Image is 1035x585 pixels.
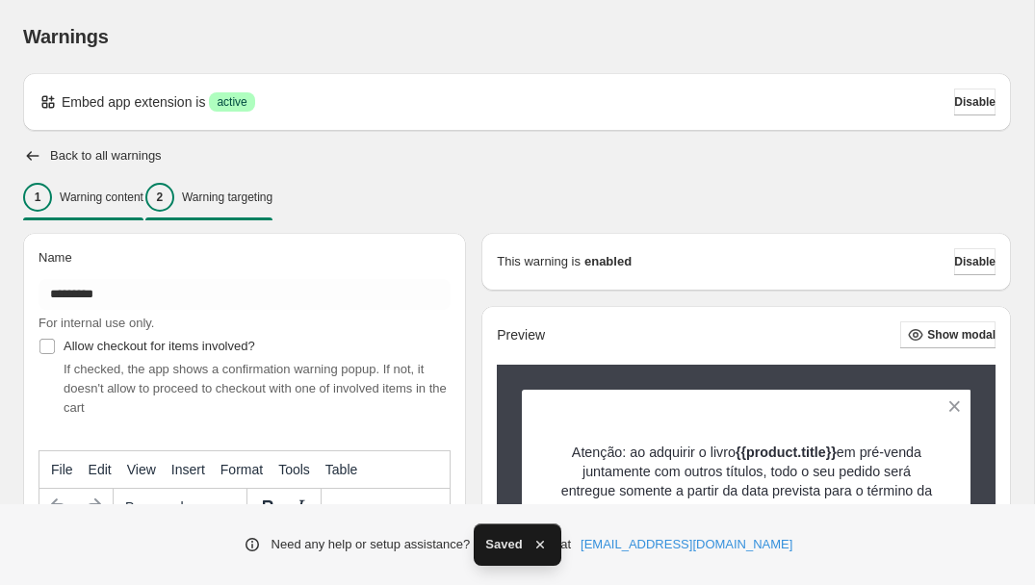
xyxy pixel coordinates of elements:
[900,321,996,348] button: Show modal
[251,491,284,523] button: Bold
[89,462,112,477] span: Edit
[50,148,162,164] h2: Back to all warnings
[954,94,996,110] span: Disable
[64,362,447,415] span: If checked, the app shows a confirmation warning popup. If not, it doesn't allow to proceed to ch...
[23,177,143,217] button: 1Warning content
[145,183,174,212] div: 2
[62,92,205,112] p: Embed app extension is
[171,462,205,477] span: Insert
[581,535,792,554] a: [EMAIL_ADDRESS][DOMAIN_NAME]
[325,491,358,523] button: More...
[584,252,632,271] strong: enabled
[125,499,220,515] span: Paragraph
[954,254,996,269] span: Disable
[8,15,402,69] body: Rich Text Area. Press ALT-0 for help.
[39,250,72,265] span: Name
[954,89,996,115] button: Disable
[220,462,263,477] span: Format
[64,339,255,353] span: Allow checkout for items involved?
[60,190,143,205] p: Warning content
[325,462,357,477] span: Table
[117,491,243,523] button: Formats
[497,327,545,343] h2: Preview
[485,535,522,554] span: Saved
[736,445,837,460] strong: {{product.title}}
[497,252,581,271] p: This warning is
[76,491,109,523] button: Redo
[927,327,996,343] span: Show modal
[954,248,996,275] button: Disable
[182,190,272,205] p: Warning targeting
[278,462,310,477] span: Tools
[39,316,154,330] span: For internal use only.
[145,177,272,217] button: 2Warning targeting
[556,443,938,520] p: Atenção: ao adquirir o livro em pré-venda juntamente com outros títulos, todo o seu pedido será e...
[217,94,246,110] span: active
[23,26,109,47] span: Warnings
[43,491,76,523] button: Undo
[127,462,156,477] span: View
[23,183,52,212] div: 1
[51,462,73,477] span: File
[284,491,317,523] button: Italic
